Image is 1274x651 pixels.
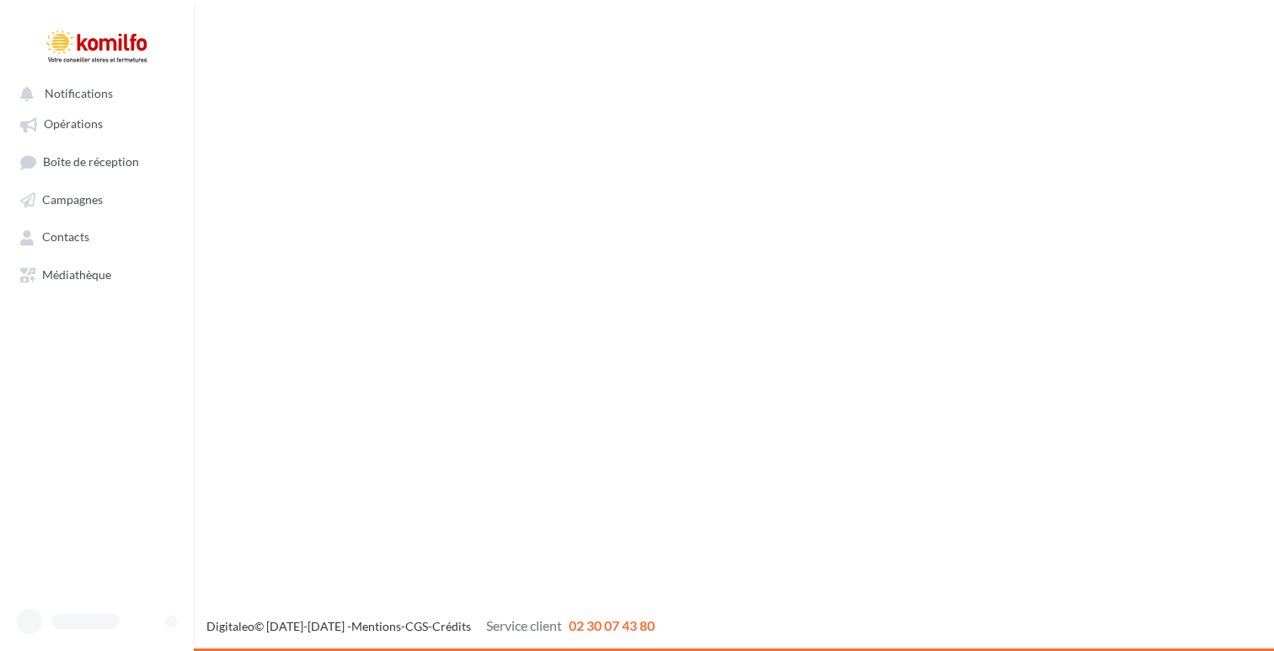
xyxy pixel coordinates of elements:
[45,86,113,100] span: Notifications
[42,192,103,207] span: Campagnes
[432,619,471,633] a: Crédits
[42,267,111,282] span: Médiathèque
[486,617,562,633] span: Service client
[10,259,184,289] a: Médiathèque
[42,230,89,245] span: Contacts
[206,619,655,633] span: © [DATE]-[DATE] - - -
[206,619,254,633] a: Digitaleo
[10,221,184,251] a: Contacts
[44,117,103,132] span: Opérations
[10,146,184,177] a: Boîte de réception
[43,154,139,169] span: Boîte de réception
[10,108,184,138] a: Opérations
[351,619,401,633] a: Mentions
[405,619,428,633] a: CGS
[10,184,184,214] a: Campagnes
[569,617,655,633] span: 02 30 07 43 80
